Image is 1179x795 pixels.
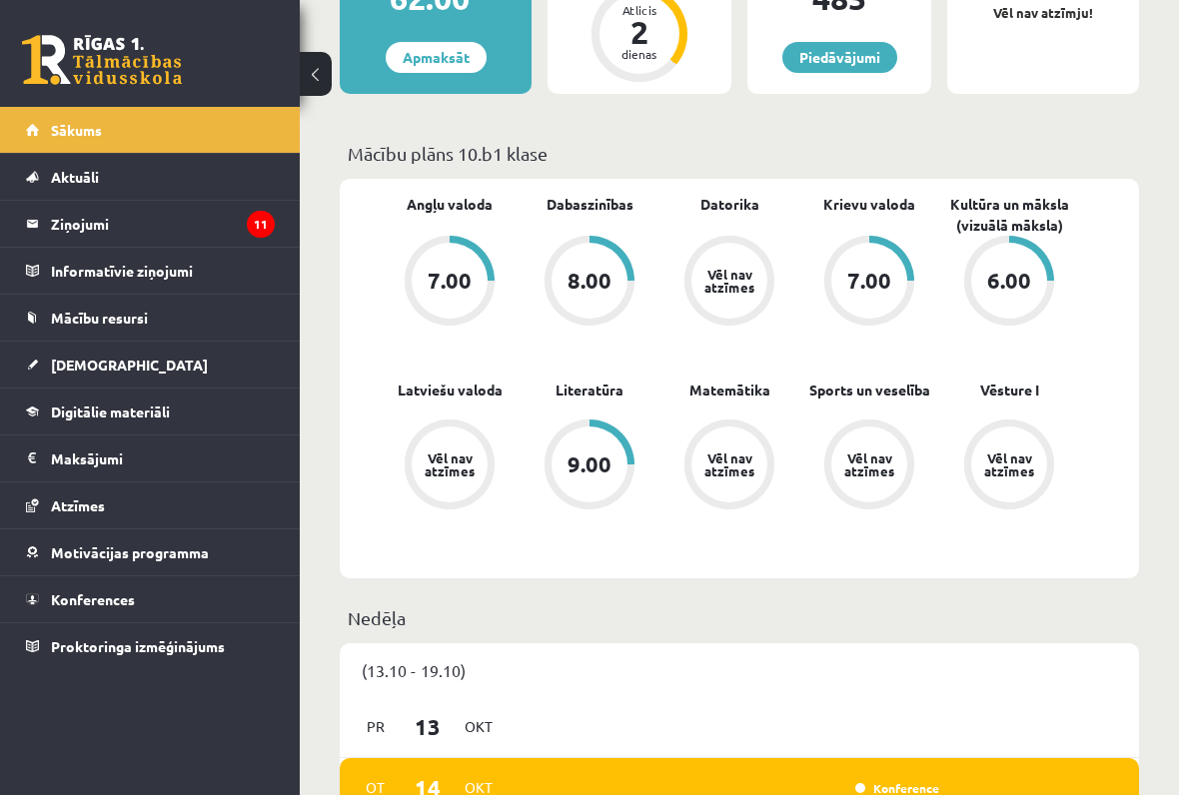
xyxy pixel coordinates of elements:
span: Proktoringa izmēģinājums [51,637,225,655]
a: 9.00 [520,419,659,513]
span: Sākums [51,121,102,139]
div: Atlicis [609,4,669,16]
span: 13 [397,710,459,743]
span: [DEMOGRAPHIC_DATA] [51,356,208,374]
a: Piedāvājumi [782,42,897,73]
div: 8.00 [568,270,611,292]
div: Vēl nav atzīmes [701,268,757,294]
a: Krievu valoda [823,194,915,215]
legend: Informatīvie ziņojumi [51,248,275,294]
div: dienas [609,48,669,60]
legend: Ziņojumi [51,201,275,247]
a: Vēl nav atzīmes [939,419,1079,513]
a: Motivācijas programma [26,529,275,575]
a: Proktoringa izmēģinājums [26,623,275,669]
i: 11 [247,211,275,238]
a: Digitālie materiāli [26,389,275,434]
span: Pr [355,711,397,742]
div: 7.00 [847,270,891,292]
p: Mācību plāns 10.b1 klase [348,140,1131,167]
a: 6.00 [939,236,1079,330]
a: [DEMOGRAPHIC_DATA] [26,342,275,388]
a: 7.00 [799,236,939,330]
span: Motivācijas programma [51,543,209,561]
span: Aktuāli [51,168,99,186]
a: 8.00 [520,236,659,330]
span: Okt [458,711,500,742]
span: Atzīmes [51,496,105,514]
a: Apmaksāt [386,42,487,73]
a: Matemātika [689,380,770,400]
div: Vēl nav atzīmes [701,451,757,477]
a: Vēl nav atzīmes [659,236,799,330]
a: Vēl nav atzīmes [659,419,799,513]
a: Literatūra [556,380,623,400]
a: 7.00 [380,236,520,330]
a: Kultūra un māksla (vizuālā māksla) [939,194,1079,236]
a: Sports un veselība [809,380,930,400]
p: Vēl nav atzīmju! [957,3,1129,23]
a: Dabaszinības [547,194,633,215]
a: Rīgas 1. Tālmācības vidusskola [22,35,182,85]
a: Ziņojumi11 [26,201,275,247]
div: 6.00 [987,270,1031,292]
div: 2 [609,16,669,48]
div: Vēl nav atzīmes [422,451,478,477]
a: Vēl nav atzīmes [799,419,939,513]
legend: Maksājumi [51,435,275,481]
a: Vēsture I [980,380,1039,400]
p: Nedēļa [348,604,1131,631]
a: Atzīmes [26,482,275,528]
a: Vēl nav atzīmes [380,419,520,513]
span: Mācību resursi [51,309,148,327]
a: Latviešu valoda [398,380,503,400]
a: Sākums [26,107,275,153]
div: Vēl nav atzīmes [981,451,1037,477]
a: Informatīvie ziņojumi [26,248,275,294]
div: (13.10 - 19.10) [340,643,1139,697]
a: Aktuāli [26,154,275,200]
a: Maksājumi [26,435,275,481]
a: Angļu valoda [407,194,493,215]
a: Konferences [26,576,275,622]
div: 7.00 [428,270,472,292]
span: Konferences [51,590,135,608]
a: Mācību resursi [26,295,275,341]
span: Digitālie materiāli [51,402,170,420]
div: Vēl nav atzīmes [841,451,897,477]
div: 9.00 [568,453,611,475]
a: Datorika [700,194,759,215]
